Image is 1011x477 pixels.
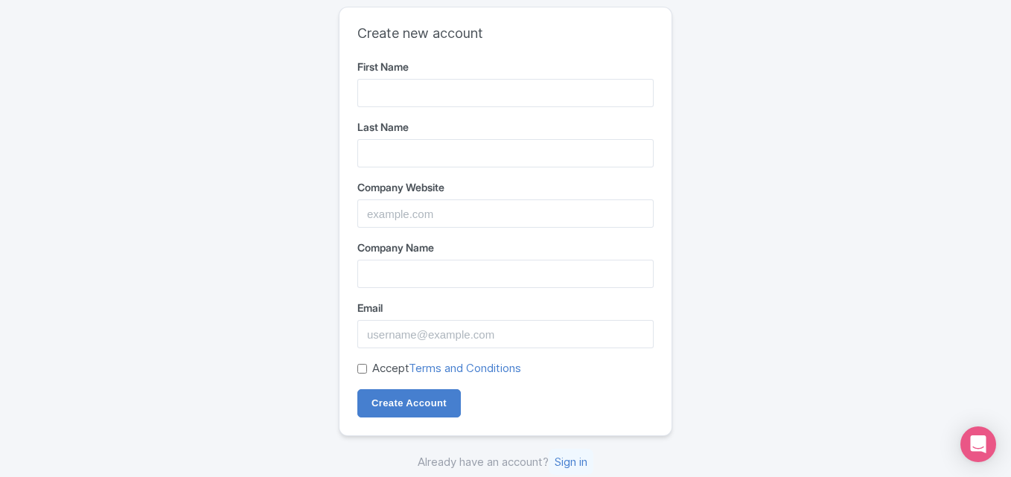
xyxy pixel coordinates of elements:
[372,360,521,377] label: Accept
[549,449,593,475] a: Sign in
[357,300,654,316] label: Email
[357,389,461,417] input: Create Account
[357,179,654,195] label: Company Website
[357,59,654,74] label: First Name
[357,25,654,42] h2: Create new account
[339,454,672,471] div: Already have an account?
[960,426,996,462] div: Open Intercom Messenger
[357,199,654,228] input: example.com
[357,240,654,255] label: Company Name
[357,320,654,348] input: username@example.com
[409,361,521,375] a: Terms and Conditions
[357,119,654,135] label: Last Name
